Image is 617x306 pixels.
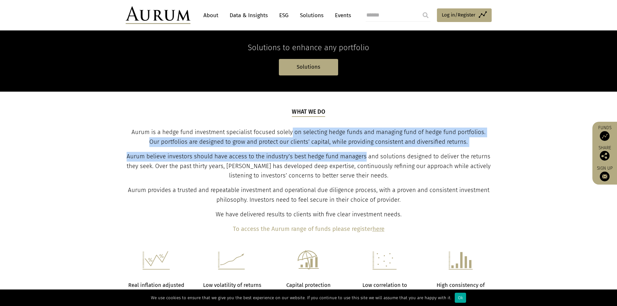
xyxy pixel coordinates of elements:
[126,6,190,24] img: Aurum
[128,187,489,203] span: Aurum provides a trusted and repeatable investment and operational due diligence process, with a ...
[226,9,271,21] a: Data & Insights
[131,129,486,145] span: Aurum is a hedge fund investment specialist focused solely on selecting hedge funds and managing ...
[596,125,614,141] a: Funds
[248,43,369,52] span: Solutions to enhance any portfolio
[442,11,475,19] span: Log in/Register
[233,225,372,232] b: To access the Aurum range of funds please register
[600,151,610,161] img: Share this post
[419,9,432,22] input: Submit
[372,225,384,232] a: here
[600,172,610,181] img: Sign up to our newsletter
[332,9,351,21] a: Events
[276,9,292,21] a: ESG
[200,9,222,21] a: About
[292,108,325,117] h5: What we do
[435,282,487,297] strong: High consistency of positive performance
[600,131,610,141] img: Access Funds
[297,9,327,21] a: Solutions
[361,282,408,297] strong: Low correlation to equities and bonds
[455,293,466,303] div: Ok
[279,59,338,75] a: Solutions
[128,282,184,297] strong: Real inflation adjusted returns
[127,153,491,179] span: Aurum believe investors should have access to the industry’s best hedge fund managers and solutio...
[437,8,492,22] a: Log in/Register
[596,165,614,181] a: Sign up
[203,282,261,288] strong: Low volatility of returns
[286,282,331,305] strong: Capital protection during turbulent markets
[596,146,614,161] div: Share
[216,211,402,218] span: We have delivered results to clients with five clear investment needs.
